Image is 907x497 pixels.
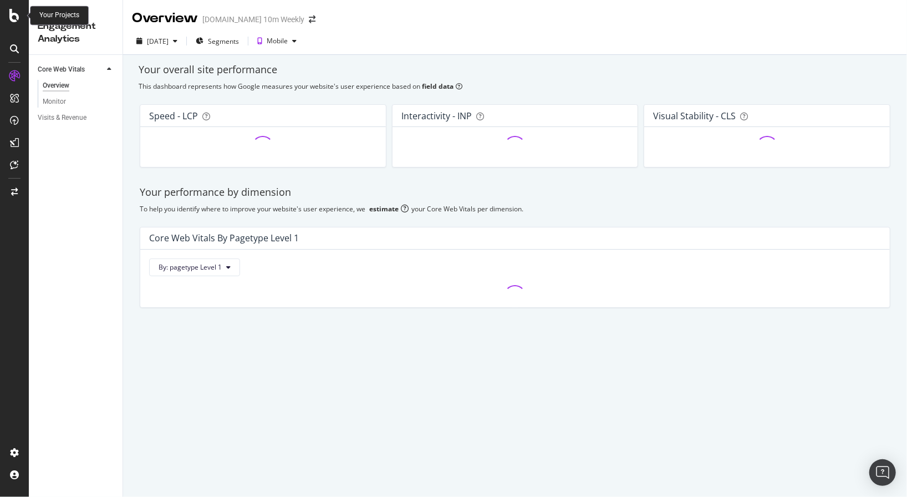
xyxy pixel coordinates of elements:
[267,38,288,44] div: Mobile
[202,14,304,25] div: [DOMAIN_NAME] 10m Weekly
[208,37,239,46] span: Segments
[422,82,453,91] b: field data
[147,37,169,46] div: [DATE]
[39,11,79,20] div: Your Projects
[149,258,240,276] button: By: pagetype Level 1
[38,20,114,45] div: Engagement Analytics
[38,64,104,75] a: Core Web Vitals
[132,9,198,28] div: Overview
[253,32,301,50] button: Mobile
[653,110,736,121] div: Visual Stability - CLS
[140,185,890,200] div: Your performance by dimension
[38,112,115,124] a: Visits & Revenue
[139,63,891,77] div: Your overall site performance
[38,112,86,124] div: Visits & Revenue
[149,232,299,244] div: Core Web Vitals By pagetype Level 1
[140,204,890,214] div: To help you identify where to improve your website's user experience, we your Core Web Vitals per...
[191,32,243,50] button: Segments
[132,32,182,50] button: [DATE]
[43,80,115,92] a: Overview
[401,110,472,121] div: Interactivity - INP
[139,82,891,91] div: This dashboard represents how Google measures your website's user experience based on
[369,204,399,214] div: estimate
[43,96,115,108] a: Monitor
[309,16,315,23] div: arrow-right-arrow-left
[159,262,222,272] span: By: pagetype Level 1
[43,80,69,92] div: Overview
[869,459,896,486] div: Open Intercom Messenger
[43,96,66,108] div: Monitor
[149,110,198,121] div: Speed - LCP
[38,64,85,75] div: Core Web Vitals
